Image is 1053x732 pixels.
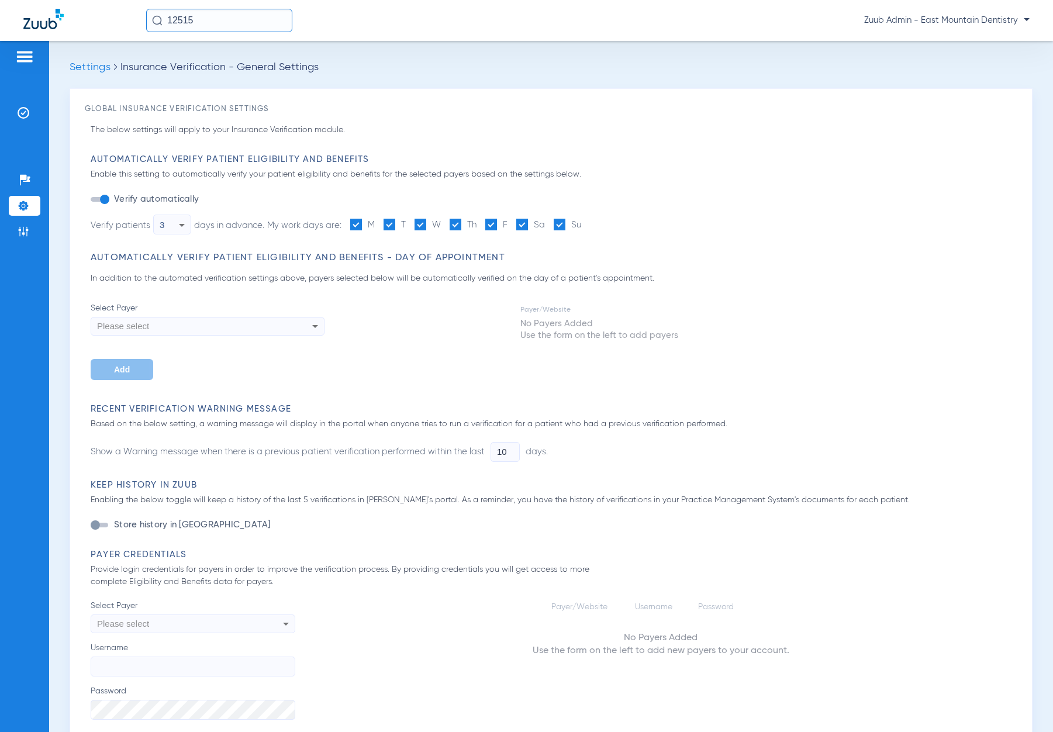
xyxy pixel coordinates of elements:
label: Sa [516,219,545,232]
label: Password [91,685,295,720]
input: Search for patients [146,9,292,32]
span: My work days are: [267,221,341,230]
label: Store history in [GEOGRAPHIC_DATA] [112,519,271,531]
label: Su [554,219,581,232]
p: Enabling the below toggle will keep a history of the last 5 verifications in [PERSON_NAME]'s port... [91,494,1017,506]
p: Enable this setting to automatically verify your patient eligibility and benefits for the selecte... [91,168,1017,181]
iframe: Chat Widget [995,676,1053,732]
div: No Payers Added [533,631,789,644]
td: Payer/Website [543,601,626,613]
h3: Payer Credentials [91,549,1017,561]
button: Add [91,359,153,380]
span: Add [114,365,130,374]
div: Verify patients days in advance. [91,215,264,234]
label: T [384,219,406,232]
img: Search Icon [152,15,163,26]
span: 3 [160,220,164,230]
img: Zuub Logo [23,9,64,29]
span: Please select [97,321,149,331]
label: M [350,219,375,232]
span: Select Payer [91,600,295,612]
label: Username [91,642,295,676]
h3: Automatically Verify Patient Eligibility and Benefits [91,154,1017,165]
label: Verify automatically [112,194,199,205]
span: Insurance Verification - General Settings [120,62,319,72]
span: Zuub Admin - East Mountain Dentistry [864,15,1030,26]
p: The below settings will apply to your Insurance Verification module. [91,124,1017,136]
p: In addition to the automated verification settings above, payers selected below will be automatic... [91,272,1017,285]
label: W [415,219,441,232]
p: Based on the below setting, a warning message will display in the portal when anyone tries to run... [91,418,1017,430]
h3: Recent Verification Warning Message [91,403,1017,415]
h3: Automatically Verify Patient Eligibility and Benefits - Day of Appointment [91,252,1017,264]
label: Th [450,219,477,232]
td: No Payers Added Use the form on the left to add payers [520,317,679,342]
input: Username [91,657,295,676]
li: Show a Warning message when there is a previous patient verification performed within the last days. [91,442,548,462]
label: F [485,219,507,232]
img: hamburger-icon [15,50,34,64]
span: Settings [70,62,111,72]
span: Please select [97,619,149,629]
div: Use the form on the left to add new payers to your account. [533,644,789,657]
span: Select Payer [91,302,324,314]
h3: Keep History in Zuub [91,479,1017,491]
td: Payer/Website [520,303,679,316]
h3: Global Insurance Verification Settings [85,103,1017,115]
td: Username [626,601,688,613]
td: Password [689,601,749,613]
p: Provide login credentials for payers in order to improve the verification process. By providing c... [91,564,600,588]
input: Password [91,700,295,720]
